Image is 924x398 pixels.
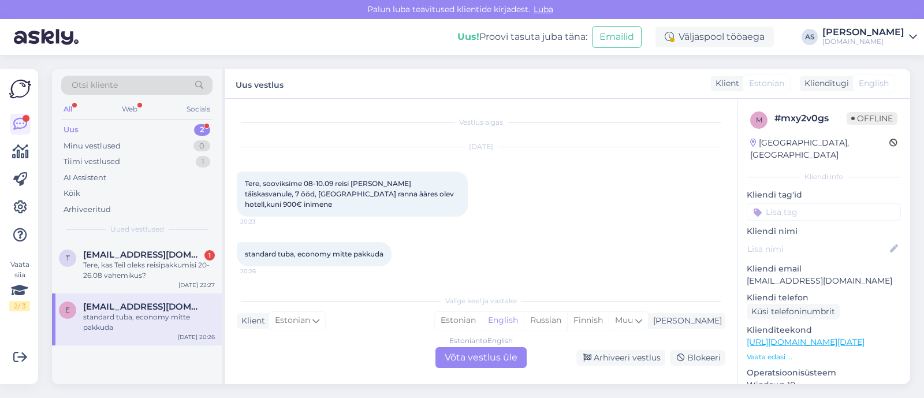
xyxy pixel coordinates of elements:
[64,156,120,168] div: Tiimi vestlused
[822,37,904,46] div: [DOMAIN_NAME]
[9,259,30,311] div: Vaata siia
[747,189,901,201] p: Kliendi tag'id
[237,296,725,306] div: Valige keel ja vastake
[83,260,215,281] div: Tere, kas Teil oleks reisipakkumisi 20-26.08 vahemikus?
[72,79,118,91] span: Otsi kliente
[482,312,524,329] div: English
[859,77,889,90] span: English
[747,225,901,237] p: Kliendi nimi
[64,140,121,152] div: Minu vestlused
[237,315,265,327] div: Klient
[193,140,210,152] div: 0
[747,263,901,275] p: Kliendi email
[750,137,889,161] div: [GEOGRAPHIC_DATA], [GEOGRAPHIC_DATA]
[83,312,215,333] div: standard tuba, economy mitte pakkuda
[822,28,904,37] div: [PERSON_NAME]
[747,172,901,182] div: Kliendi info
[83,250,203,260] span: tiinapukman@gmail.com
[592,26,642,48] button: Emailid
[61,102,74,117] div: All
[196,156,210,168] div: 1
[64,172,106,184] div: AI Assistent
[178,281,215,289] div: [DATE] 22:27
[802,29,818,45] div: AS
[120,102,140,117] div: Web
[747,304,840,319] div: Küsi telefoninumbrit
[774,111,847,125] div: # mxy2v0gs
[649,315,722,327] div: [PERSON_NAME]
[747,352,901,362] p: Vaata edasi ...
[240,267,284,276] span: 20:26
[524,312,567,329] div: Russian
[236,76,284,91] label: Uus vestlus
[756,116,762,124] span: m
[240,217,284,226] span: 20:23
[747,337,865,347] a: [URL][DOMAIN_NAME][DATE]
[747,379,901,391] p: Windows 10
[83,302,203,312] span: ene.erk1968@gmail.com
[237,142,725,152] div: [DATE]
[747,324,901,336] p: Klienditeekond
[711,77,739,90] div: Klient
[9,78,31,100] img: Askly Logo
[65,306,70,314] span: e
[275,314,310,327] span: Estonian
[194,124,210,136] div: 2
[576,350,665,366] div: Arhiveeri vestlus
[530,4,557,14] span: Luba
[615,315,633,325] span: Muu
[237,117,725,128] div: Vestlus algas
[435,312,482,329] div: Estonian
[670,350,725,366] div: Blokeeri
[184,102,213,117] div: Socials
[749,77,784,90] span: Estonian
[178,333,215,341] div: [DATE] 20:26
[245,250,383,258] span: standard tuba, economy mitte pakkuda
[110,224,164,235] span: Uued vestlused
[64,204,111,215] div: Arhiveeritud
[822,28,917,46] a: [PERSON_NAME][DOMAIN_NAME]
[64,188,80,199] div: Kõik
[435,347,527,368] div: Võta vestlus üle
[64,124,79,136] div: Uus
[457,31,479,42] b: Uus!
[567,312,609,329] div: Finnish
[747,367,901,379] p: Operatsioonisüsteem
[747,243,888,255] input: Lisa nimi
[245,179,456,209] span: Tere, sooviksime 08-10.09 reisi [PERSON_NAME] täiskasvanule, 7 ööd, [GEOGRAPHIC_DATA] ranna ääres...
[449,336,513,346] div: Estonian to English
[800,77,849,90] div: Klienditugi
[747,203,901,221] input: Lisa tag
[847,112,897,125] span: Offline
[747,275,901,287] p: [EMAIL_ADDRESS][DOMAIN_NAME]
[457,30,587,44] div: Proovi tasuta juba täna:
[655,27,774,47] div: Väljaspool tööaega
[747,292,901,304] p: Kliendi telefon
[66,254,70,262] span: t
[204,250,215,261] div: 1
[9,301,30,311] div: 2 / 3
